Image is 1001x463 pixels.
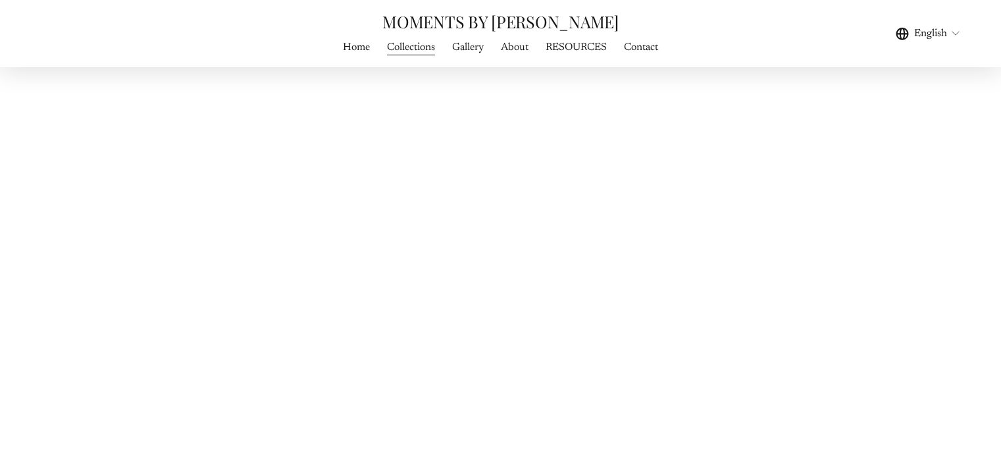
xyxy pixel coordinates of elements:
a: RESOURCES [546,39,607,57]
a: Collections [387,39,435,57]
span: English [914,26,947,41]
a: MOMENTS BY [PERSON_NAME] [382,11,619,32]
a: Contact [624,39,658,57]
div: language picker [896,25,962,43]
a: folder dropdown [452,39,484,57]
a: Home [343,39,370,57]
span: Gallery [452,40,484,55]
a: About [501,39,528,57]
